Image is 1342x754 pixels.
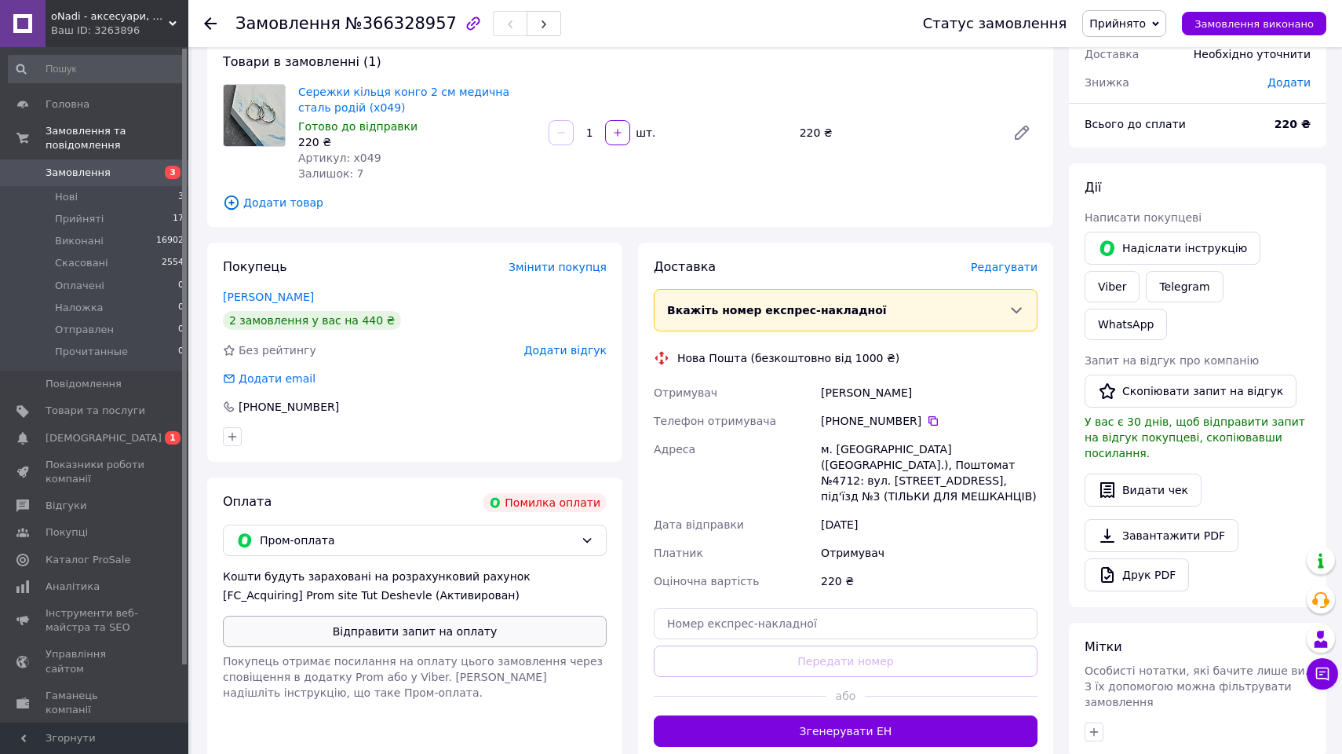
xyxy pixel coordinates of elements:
div: 220 ₴ [298,134,536,150]
div: [DATE] [818,511,1041,539]
span: Покупець отримає посилання на оплату цього замовлення через сповіщення в додатку Prom або у Viber... [223,655,603,699]
span: Відгуки [46,499,86,513]
span: Оціночна вартість [654,575,759,587]
span: Отримувач [654,386,717,399]
span: [DEMOGRAPHIC_DATA] [46,431,162,445]
a: Telegram [1146,271,1223,302]
span: Дата відправки [654,518,744,531]
button: Згенерувати ЕН [654,716,1037,747]
span: або [826,688,865,704]
span: Покупці [46,525,88,540]
span: Товари в замовленні (1) [223,54,381,69]
button: Відправити запит на оплату [223,616,607,647]
span: 17 [173,212,184,226]
span: Аналітика [46,580,100,594]
span: Товари та послуги [46,404,145,418]
span: 0 [178,301,184,315]
div: шт. [632,125,657,141]
span: Отправлен [55,323,114,337]
span: №366328957 [345,14,457,33]
span: Особисті нотатки, які бачите лише ви. З їх допомогою можна фільтрувати замовлення [1085,664,1308,708]
span: Каталог ProSale [46,553,130,567]
div: Додати email [237,371,317,386]
span: 16902 [156,234,184,248]
span: Мітки [1085,639,1122,654]
div: Ваш ID: 3263896 [51,24,188,38]
span: Дії [1085,180,1101,195]
span: Скасовані [55,256,108,270]
button: Замовлення виконано [1182,12,1326,35]
span: Інструменти веб-майстра та SEO [46,606,145,635]
span: Замовлення [235,14,341,33]
span: Додати [1267,76,1311,89]
span: Доставка [1085,48,1139,60]
div: Отримувач [818,539,1041,567]
span: Запит на відгук про компанію [1085,354,1259,367]
a: Друк PDF [1085,558,1189,591]
a: [PERSON_NAME] [223,291,314,303]
span: Платник [654,547,703,559]
span: 2554 [162,256,184,270]
button: Видати чек [1085,474,1202,507]
span: Вкажіть номер експрес-накладної [667,304,887,317]
div: [PHONE_NUMBER] [237,399,341,415]
a: Сережки кільця конго 2 см медична сталь родій (x049) [298,86,509,114]
button: Скопіювати запит на відгук [1085,375,1296,408]
span: Редагувати [971,261,1037,273]
span: Прийнято [1089,17,1146,30]
div: 220 ₴ [793,122,1000,144]
img: Сережки кільця конго 2 см медична сталь родій (x049) [224,85,285,146]
div: 220 ₴ [818,567,1041,595]
span: Прийняті [55,212,104,226]
span: Оплачені [55,279,104,293]
input: Пошук [8,55,185,83]
div: м. [GEOGRAPHIC_DATA] ([GEOGRAPHIC_DATA].), Поштомат №4712: вул. [STREET_ADDRESS], під'їзд №3 (ТІЛ... [818,435,1041,511]
div: [FC_Acquiring] Prom site Tut Deshevle (Активирован) [223,587,607,603]
div: [PERSON_NAME] [818,379,1041,407]
span: Головна [46,97,89,112]
span: Повідомлення [46,377,122,391]
div: 2 замовлення у вас на 440 ₴ [223,311,401,330]
span: Нові [55,190,78,204]
input: Номер експрес-накладної [654,608,1037,639]
span: Всього до сплати [1085,118,1186,130]
span: Залишок: 7 [298,167,364,180]
a: Завантажити PDF [1085,519,1238,552]
span: У вас є 30 днів, щоб відправити запит на відгук покупцеві, скопіювавши посилання. [1085,415,1305,459]
span: Написати покупцеві [1085,211,1202,224]
span: 0 [178,279,184,293]
span: Додати відгук [524,344,607,357]
span: Знижка [1085,76,1129,89]
a: Viber [1085,271,1140,302]
span: Показники роботи компанії [46,458,145,486]
span: 3 [165,166,181,179]
span: Телефон отримувача [654,415,776,427]
button: Надіслати інструкцію [1085,232,1260,265]
span: Без рейтингу [239,344,316,357]
span: oNadi - аксесуари, прикраси та косметика [51,9,169,24]
span: Готово до відправки [298,120,418,133]
span: Замовлення [46,166,111,180]
span: Управління сайтом [46,647,145,675]
div: [PHONE_NUMBER] [821,413,1037,429]
span: Замовлення виконано [1194,18,1314,30]
span: Оплата [223,494,272,509]
span: Покупець [223,259,287,274]
span: 1 [165,431,181,445]
div: Помилка оплати [483,493,607,512]
span: Прочитанные [55,345,128,359]
span: Замовлення та повідомлення [46,124,188,152]
a: WhatsApp [1085,309,1167,340]
button: Чат з покупцем [1307,658,1338,690]
span: Адреса [654,443,695,456]
div: Статус замовлення [923,16,1067,31]
span: 0 [178,345,184,359]
span: Наложка [55,301,104,315]
span: Додати товар [223,194,1037,211]
div: Необхідно уточнити [1184,37,1320,71]
div: Повернутися назад [204,16,217,31]
div: Додати email [221,371,317,386]
span: Артикул: x049 [298,152,381,164]
span: Доставка [654,259,716,274]
a: Редагувати [1006,117,1037,148]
